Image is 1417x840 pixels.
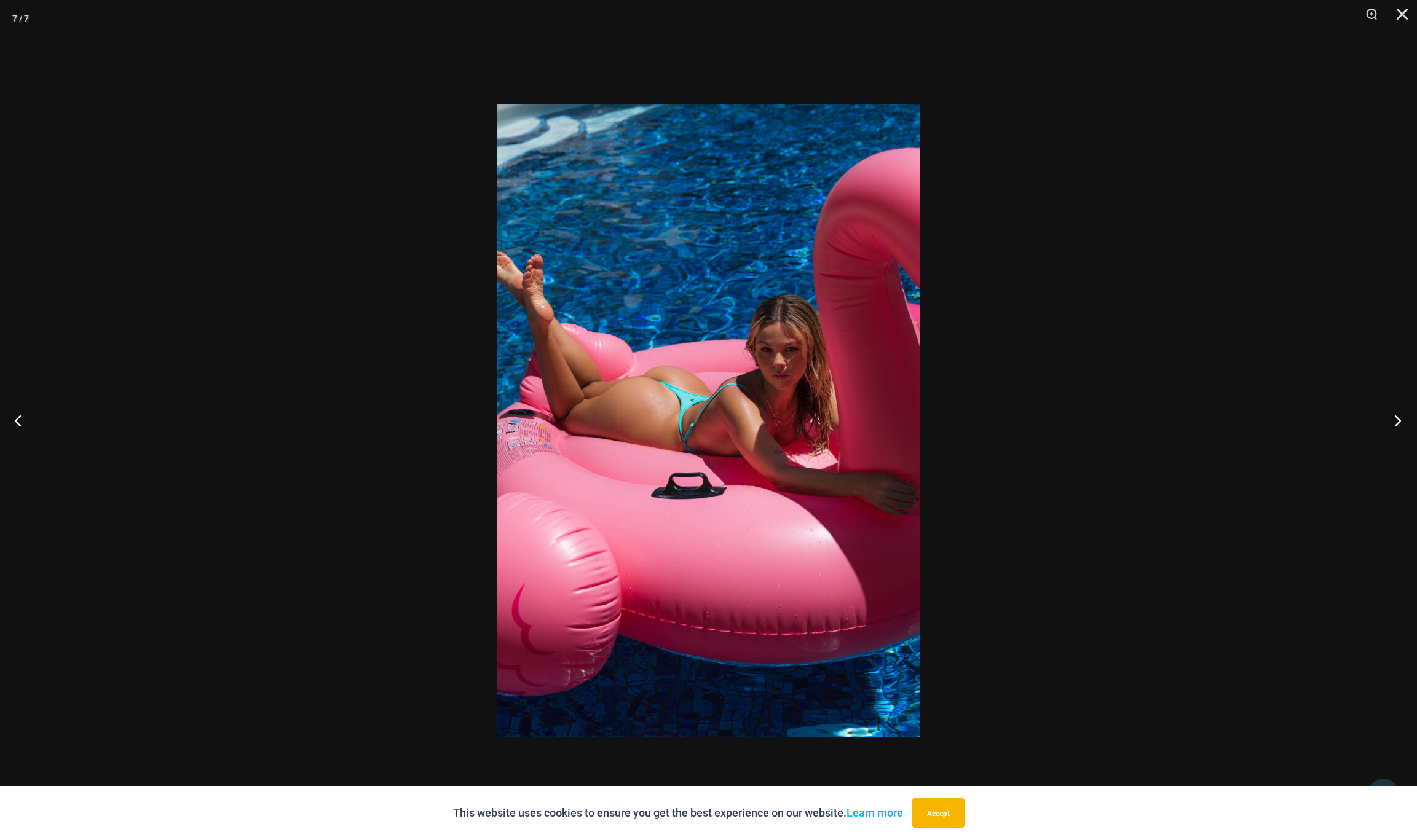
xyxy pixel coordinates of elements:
button: Next [1371,390,1417,451]
a: Learn more [847,806,903,819]
div: 7 / 7 [12,9,29,28]
img: Thunder Turquoise 8931 One Piece 07 [497,104,920,737]
p: This website uses cookies to ensure you get the best experience on our website. [453,804,903,822]
button: Accept [912,798,965,828]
